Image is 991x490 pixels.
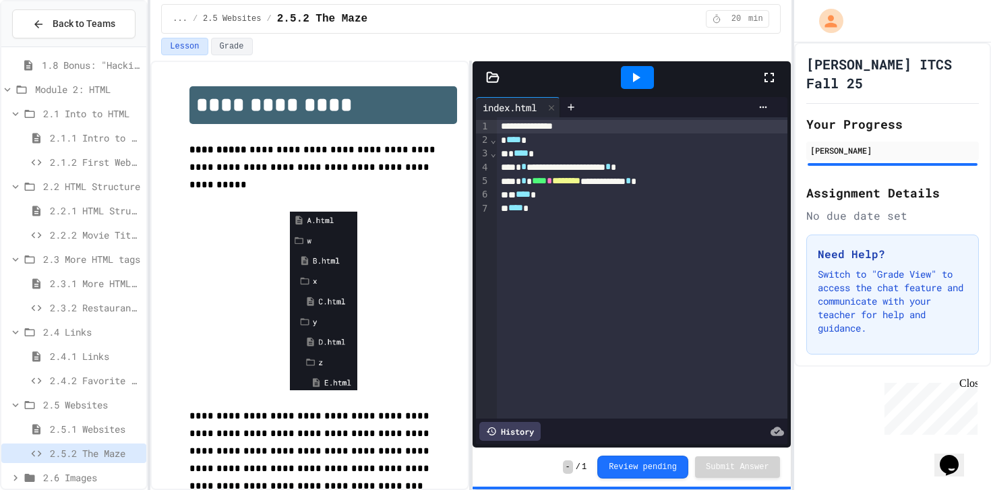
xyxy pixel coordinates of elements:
span: 2.4 Links [43,325,141,339]
div: 7 [476,202,489,216]
span: 2.1 Into to HTML [43,106,141,121]
span: 2.5.1 Websites [50,422,141,436]
button: Review pending [597,456,688,479]
span: min [748,13,763,24]
div: My Account [805,5,847,36]
div: 4 [476,161,489,175]
span: / [267,13,272,24]
div: [PERSON_NAME] [810,144,975,156]
button: Grade [211,38,253,55]
span: 2.5 Websites [43,398,141,412]
div: No due date set [806,208,979,224]
button: Submit Answer [695,456,780,478]
span: / [193,13,198,24]
div: 2 [476,133,489,147]
span: 2.5.2 The Maze [50,446,141,460]
iframe: chat widget [934,436,978,477]
span: Module 2: HTML [35,82,141,96]
span: 2.2.1 HTML Structure [50,204,141,218]
h2: Assignment Details [806,183,979,202]
span: Submit Answer [706,462,769,472]
span: 2.1.2 First Webpage [50,155,141,169]
span: 1 [582,462,587,472]
span: 2.2 HTML Structure [43,179,141,193]
h1: [PERSON_NAME] ITCS Fall 25 [806,55,979,92]
span: 2.5.2 The Maze [277,11,367,27]
div: 1 [476,120,489,133]
h3: Need Help? [818,246,967,262]
div: index.html [476,97,560,117]
button: Back to Teams [12,9,136,38]
span: 2.3.2 Restaurant Menu [50,301,141,315]
h2: Your Progress [806,115,979,133]
p: Switch to "Grade View" to access the chat feature and communicate with your teacher for help and ... [818,268,967,335]
span: 2.3.1 More HTML Tags [50,276,141,290]
span: ... [173,13,187,24]
span: - [563,460,573,474]
div: Chat with us now!Close [5,5,93,86]
button: Lesson [161,38,208,55]
span: Back to Teams [53,17,115,31]
span: 2.2.2 Movie Title [50,228,141,242]
div: 6 [476,188,489,202]
span: 20 [725,13,747,24]
span: 2.3 More HTML tags [43,252,141,266]
span: 2.1.1 Intro to HTML [50,131,141,145]
span: 1.8 Bonus: "Hacking" The Web [42,58,141,72]
span: 2.5 Websites [203,13,261,24]
div: 3 [476,147,489,160]
div: 5 [476,175,489,188]
span: Fold line [489,148,496,158]
div: index.html [476,100,543,115]
span: 2.4.2 Favorite Links [50,373,141,388]
span: / [576,462,580,472]
span: 2.4.1 Links [50,349,141,363]
div: History [479,422,541,441]
span: 2.6 Images [43,470,141,485]
iframe: chat widget [879,377,978,435]
span: Fold line [489,134,496,145]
